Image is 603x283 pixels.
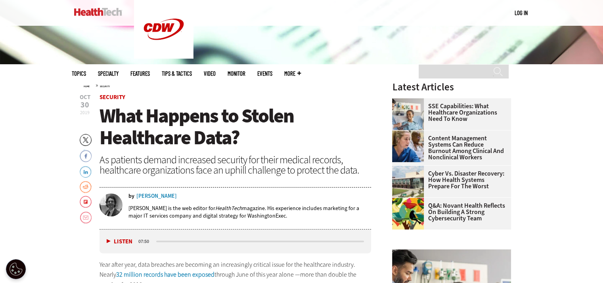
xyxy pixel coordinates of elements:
span: Topics [72,71,86,76]
a: SSE Capabilities: What Healthcare Organizations Need to Know [392,103,506,122]
em: HealthTech [215,205,242,212]
button: Listen [107,239,132,245]
a: abstract illustration of a tree [392,198,428,204]
a: Cyber vs. Disaster Recovery: How Health Systems Prepare for the Worst [392,170,506,189]
img: nurses talk in front of desktop computer [392,130,424,162]
a: Content Management Systems Can Reduce Burnout Among Clinical and Nonclinical Workers [392,135,506,161]
div: As patients demand increased security for their medical records, healthcare organizations face an... [100,155,371,175]
img: University of Vermont Medical Center’s main campus [392,166,424,197]
img: Andrew Steger [100,193,123,216]
a: University of Vermont Medical Center’s main campus [392,166,428,172]
span: 2019 [80,109,90,116]
a: Q&A: Novant Health Reflects on Building a Strong Cybersecurity Team [392,203,506,222]
span: What Happens to Stolen Healthcare Data? [100,103,294,151]
span: Specialty [98,71,119,76]
img: Home [74,8,122,16]
a: Log in [515,9,528,16]
img: abstract illustration of a tree [392,198,424,229]
span: More [284,71,301,76]
a: nurses talk in front of desktop computer [392,130,428,137]
button: Open Preferences [6,259,26,279]
div: duration [137,238,155,245]
a: Tips & Tactics [162,71,192,76]
a: Home [84,85,90,88]
a: Video [204,71,216,76]
a: Security [100,85,110,88]
a: Events [257,71,272,76]
img: Doctor speaking with patient [392,98,424,130]
a: Features [130,71,150,76]
a: Security [100,93,125,101]
a: CDW [134,52,193,61]
a: [PERSON_NAME] [136,193,177,199]
span: 30 [80,101,90,109]
div: Cookie Settings [6,259,26,279]
a: MonITor [228,71,245,76]
h3: Latest Articles [392,82,511,92]
a: Doctor speaking with patient [392,98,428,105]
p: [PERSON_NAME] is the web editor for magazine. His experience includes marketing for a major IT se... [128,205,371,220]
span: Oct [80,94,90,100]
div: User menu [515,9,528,17]
span: by [128,193,134,199]
a: 32 million records have been exposed [116,270,214,279]
div: media player [100,229,371,253]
